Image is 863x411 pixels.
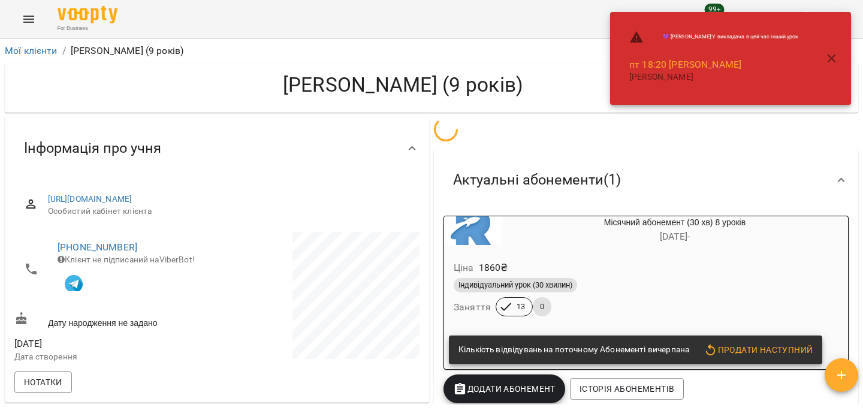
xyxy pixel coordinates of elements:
span: 13 [509,301,532,312]
button: Клієнт підписаний на VooptyBot [58,266,90,298]
span: [DATE] - [660,231,690,242]
span: Індивідуальний урок (30 хвилин) [454,280,577,291]
span: Інформація про учня [24,139,161,158]
img: Telegram [65,275,83,293]
nav: breadcrumb [5,44,858,58]
button: Історія абонементів [570,378,684,400]
span: Історія абонементів [580,382,674,396]
a: пт 18:20 [PERSON_NAME] [629,59,741,70]
div: Актуальні абонементи(1) [434,149,858,211]
div: Місячний абонемент (30 хв) 8 уроків [444,216,502,245]
span: Актуальні абонементи ( 1 ) [453,171,621,189]
button: Додати Абонемент [443,374,565,403]
span: Продати наступний [704,343,813,357]
div: Інформація про учня [5,117,429,179]
p: 1860 ₴ [479,261,508,275]
p: [PERSON_NAME] (9 років) [71,44,183,58]
span: Особистий кабінет клієнта [48,205,410,217]
h6: Заняття [454,299,491,316]
span: 99+ [705,4,725,16]
button: Продати наступний [699,339,817,361]
span: Нотатки [24,375,62,389]
span: For Business [58,25,117,32]
div: Дату народження не задано [12,309,217,331]
h4: [PERSON_NAME] (9 років) [14,72,792,97]
button: Місячний абонемент (30 хв) 8 уроків[DATE]- Ціна1860₴Індивідуальний урок (30 хвилин)Заняття130 [444,216,848,331]
li: 💜 [PERSON_NAME] : У викладача в цей час інший урок [620,25,808,49]
div: Місячний абонемент (30 хв) 8 уроків [502,216,848,245]
a: Мої клієнти [5,45,58,56]
p: [PERSON_NAME] [629,71,799,83]
span: [DATE] [14,337,215,351]
button: Menu [14,5,43,34]
span: Додати Абонемент [453,382,556,396]
p: Дата створення [14,351,215,363]
img: Voopty Logo [58,6,117,23]
button: Нотатки [14,371,72,393]
a: [PHONE_NUMBER] [58,241,137,253]
h6: Ціна [454,259,474,276]
a: [URL][DOMAIN_NAME] [48,194,132,204]
span: Клієнт не підписаний на ViberBot! [58,255,195,264]
li: / [62,44,66,58]
div: Кількість відвідувань на поточному Абонементі вичерпана [458,339,689,361]
span: 0 [533,301,551,312]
